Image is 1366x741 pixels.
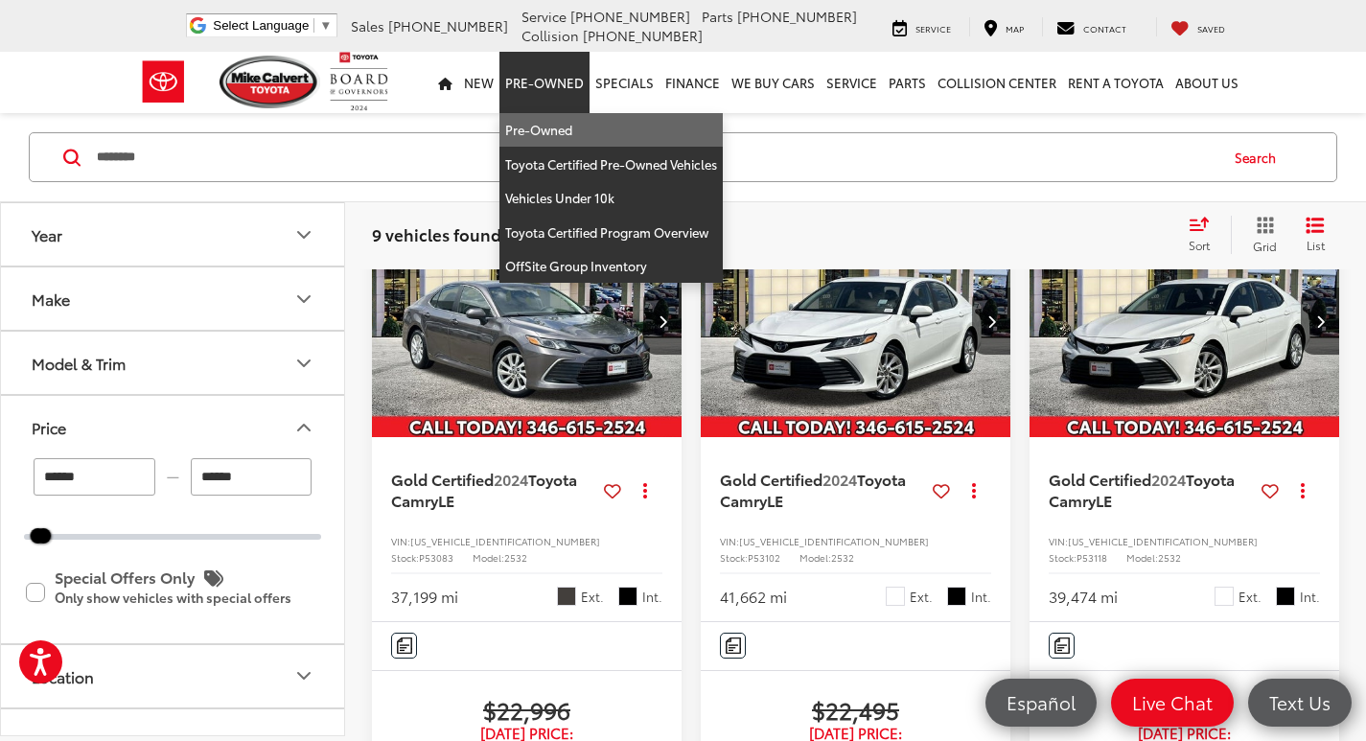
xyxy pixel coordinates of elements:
span: LE [438,489,454,511]
span: Stock: [720,550,748,565]
button: Select sort value [1179,216,1231,254]
span: Model: [799,550,831,565]
button: Next image [643,288,682,355]
img: Comments [726,637,741,654]
span: Black [947,587,966,606]
div: Location [292,664,315,687]
a: About Us [1169,52,1244,113]
span: Gold Certified [720,468,822,490]
input: Search by Make, Model, or Keyword [95,134,1216,180]
button: Comments [391,633,417,659]
button: LocationLocation [1,644,346,706]
span: Ext. [581,588,604,606]
a: Contact [1042,17,1141,36]
span: Toyota Camry [391,468,577,511]
span: 9 vehicles found [372,222,501,245]
span: [PHONE_NUMBER] [737,7,857,26]
button: MakeMake [1,267,346,330]
span: Ice [886,587,905,606]
span: Sales [351,16,384,35]
button: Next image [972,288,1010,355]
span: Sort [1189,237,1210,253]
div: Price [32,418,66,436]
span: dropdown dots [643,482,647,498]
span: Int. [971,588,991,606]
span: Contact [1083,22,1126,35]
img: Comments [397,637,412,654]
a: Español [985,679,1097,727]
span: Stock: [1049,550,1077,565]
span: dropdown dots [1301,482,1305,498]
span: Model: [473,550,504,565]
span: Service [521,7,567,26]
span: [PHONE_NUMBER] [583,26,703,45]
a: Toyota Certified Program Overview [499,216,723,250]
div: Year [292,223,315,246]
a: Home [432,52,458,113]
span: Model: [1126,550,1158,565]
span: Ext. [910,588,933,606]
a: Vehicles Under 10k [499,181,723,216]
a: Gold Certified2024Toyota CamryLE [391,469,596,512]
img: 2024 Toyota Camry LE [1029,204,1341,439]
span: Gold Certified [1049,468,1151,490]
div: Location [32,666,94,684]
span: List [1306,237,1325,253]
span: [US_VEHICLE_IDENTIFICATION_NUMBER] [739,534,929,548]
span: dropdown dots [972,482,976,498]
span: Ext. [1239,588,1262,606]
p: Only show vehicles with special offers [55,591,319,605]
span: Grid [1253,238,1277,254]
span: Parts [702,7,733,26]
span: VIN: [720,534,739,548]
span: P53118 [1077,550,1107,565]
span: Text Us [1260,690,1340,714]
a: Pre-Owned [499,52,590,113]
span: 2024 [1151,468,1186,490]
span: Gold Certified [391,468,494,490]
span: 2024 [822,468,857,490]
a: Map [969,17,1038,36]
a: OffSite Group Inventory [499,249,723,283]
span: Español [997,690,1085,714]
a: Pre-Owned [499,113,723,148]
img: Comments [1054,637,1070,654]
a: My Saved Vehicles [1156,17,1239,36]
a: Service [821,52,883,113]
input: maximum Buy price [191,458,313,496]
a: New [458,52,499,113]
span: [US_VEHICLE_IDENTIFICATION_NUMBER] [410,534,600,548]
button: Comments [1049,633,1075,659]
span: Black [1276,587,1295,606]
a: Specials [590,52,660,113]
a: 2024 Toyota Camry LE2024 Toyota Camry LE2024 Toyota Camry LE2024 Toyota Camry LE [700,204,1012,437]
img: 2024 Toyota Camry LE [371,204,683,439]
div: Make [32,289,70,308]
a: Parts [883,52,932,113]
span: VIN: [391,534,410,548]
span: $22,495 [720,695,991,724]
input: minimum Buy price [34,458,155,496]
img: Toyota [127,51,199,113]
span: Stock: [391,550,419,565]
div: 2024 Toyota Camry LE 0 [1029,204,1341,437]
div: Year [32,225,62,243]
span: 2532 [831,550,854,565]
span: [PHONE_NUMBER] [570,7,690,26]
a: Select Language​ [213,18,332,33]
a: WE BUY CARS [726,52,821,113]
span: Black [618,587,637,606]
span: VIN: [1049,534,1068,548]
span: [PHONE_NUMBER] [388,16,508,35]
a: Rent a Toyota [1062,52,1169,113]
div: Make [292,288,315,311]
span: Ice [1215,587,1234,606]
span: $22,996 [391,695,662,724]
span: 2532 [504,550,527,565]
span: Saved [1197,22,1225,35]
button: Comments [720,633,746,659]
a: 2024 Toyota Camry LE2024 Toyota Camry LE2024 Toyota Camry LE2024 Toyota Camry LE [1029,204,1341,437]
button: List View [1291,216,1339,254]
a: Finance [660,52,726,113]
label: Special Offers Only [26,561,319,623]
